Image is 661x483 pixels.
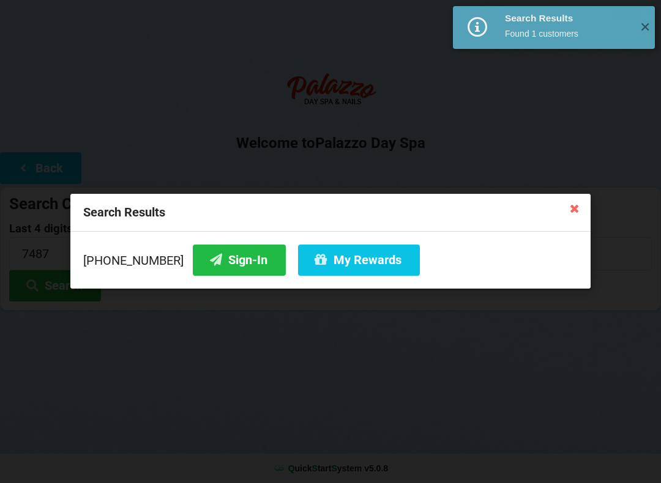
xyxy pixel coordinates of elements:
div: Found 1 customers [505,28,630,40]
div: [PHONE_NUMBER] [83,245,578,276]
button: My Rewards [298,245,420,276]
div: Search Results [505,12,630,24]
button: Sign-In [193,245,286,276]
div: Search Results [70,194,591,232]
